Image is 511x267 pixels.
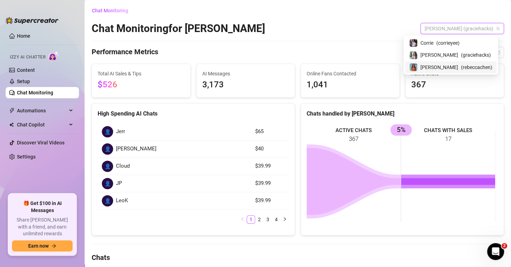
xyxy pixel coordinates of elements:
[17,33,30,39] a: Home
[425,23,500,34] span: Gracie (graciehacks)
[420,51,458,59] span: [PERSON_NAME]
[487,243,504,260] iframe: Intercom live chat
[255,162,285,170] article: $39.99
[496,26,500,31] span: team
[102,161,113,172] div: 👤
[102,195,113,206] div: 👤
[17,105,67,116] span: Automations
[9,122,14,127] img: Chat Copilot
[202,70,289,77] span: AI Messages
[272,215,281,224] li: 4
[102,126,113,137] div: 👤
[247,216,255,223] a: 1
[281,215,289,224] button: right
[410,63,417,71] img: Rebecca
[272,216,280,223] a: 4
[410,51,417,59] img: Gracie
[255,216,263,223] a: 2
[307,70,394,77] span: Online Fans Contacted
[283,217,287,221] span: right
[102,178,113,189] div: 👤
[116,162,130,170] span: Cloud
[420,63,458,71] span: [PERSON_NAME]
[92,253,504,262] h4: Chats
[238,215,247,224] button: left
[255,179,285,188] article: $39.99
[264,216,272,223] a: 3
[92,47,158,58] h4: Performance Metrics
[92,8,128,13] span: Chat Monitoring
[17,67,35,73] a: Content
[48,51,59,61] img: AI Chatter
[17,119,67,130] span: Chat Copilot
[410,39,417,47] img: Corrie
[92,5,134,16] button: Chat Monitoring
[420,39,433,47] span: Corrie
[98,80,117,89] span: $526
[240,217,245,221] span: left
[51,243,56,248] span: arrow-right
[116,179,122,188] span: JP
[238,215,247,224] li: Previous Page
[17,140,64,145] a: Discover Viral Videos
[12,217,73,237] span: Share [PERSON_NAME] with a friend, and earn unlimited rewards
[411,78,498,92] span: 367
[17,154,36,160] a: Settings
[255,128,285,136] article: $65
[98,109,289,118] div: High Spending AI Chats
[28,243,49,249] span: Earn now
[307,109,498,118] div: Chats handled by [PERSON_NAME]
[12,240,73,252] button: Earn nowarrow-right
[92,22,265,35] h2: Chat Monitoring for [PERSON_NAME]
[102,143,113,155] div: 👤
[281,215,289,224] li: Next Page
[255,197,285,205] article: $39.99
[116,197,128,205] span: LeoK
[116,145,156,153] span: [PERSON_NAME]
[9,108,15,113] span: thunderbolt
[247,215,255,224] li: 1
[307,78,394,92] span: 1,041
[17,90,53,95] a: Chat Monitoring
[10,54,45,61] span: Izzy AI Chatter
[202,78,289,92] span: 3,173
[98,70,185,77] span: Total AI Sales & Tips
[255,145,285,153] article: $40
[264,215,272,224] li: 3
[17,79,30,84] a: Setup
[116,128,125,136] span: Jerr
[6,17,59,24] img: logo-BBDzfeDw.svg
[436,39,460,47] span: ( corrieyee )
[461,63,492,71] span: ( rebeccachen )
[255,215,264,224] li: 2
[496,50,500,55] span: calendar
[12,200,73,214] span: 🎁 Get $100 in AI Messages
[461,51,491,59] span: ( graciehacks )
[501,243,507,249] span: 2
